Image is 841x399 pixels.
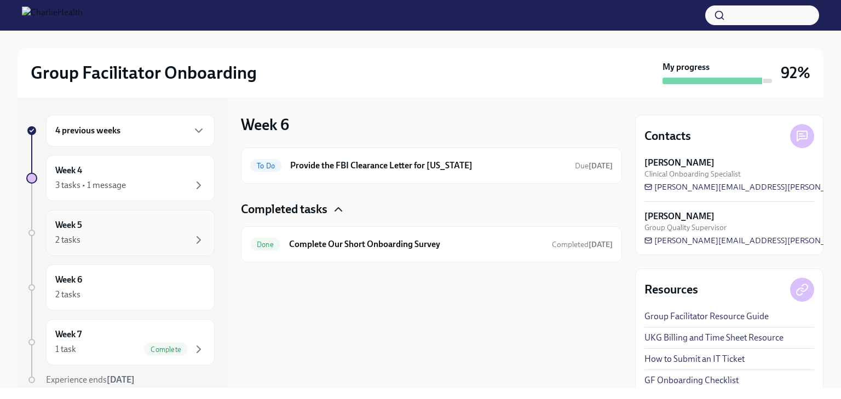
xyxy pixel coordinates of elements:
strong: [DATE] [589,161,613,171]
a: To DoProvide the FBI Clearance Letter for [US_STATE]Due[DATE] [250,157,613,174]
h6: Week 6 [55,274,82,286]
div: 2 tasks [55,289,80,301]
a: Week 52 tasks [26,210,215,256]
strong: [DATE] [589,240,613,249]
a: UKG Billing and Time Sheet Resource [644,332,784,344]
a: Week 71 taskComplete [26,319,215,365]
div: 3 tasks • 1 message [55,179,126,191]
a: DoneComplete Our Short Onboarding SurveyCompleted[DATE] [250,236,613,253]
a: GF Onboarding Checklist [644,374,739,386]
h2: Group Facilitator Onboarding [31,62,257,84]
div: Completed tasks [241,201,622,218]
strong: [DATE] [107,374,135,385]
h3: 92% [781,63,810,83]
h4: Completed tasks [241,201,327,218]
h6: Week 7 [55,328,82,341]
span: August 10th, 2025 18:01 [552,239,613,250]
h4: Resources [644,281,698,298]
span: Done [250,240,280,249]
h6: Week 4 [55,165,82,177]
strong: [PERSON_NAME] [644,157,715,169]
a: Group Facilitator Resource Guide [644,310,769,322]
h6: Provide the FBI Clearance Letter for [US_STATE] [290,160,566,172]
h3: Week 6 [241,115,289,134]
strong: [PERSON_NAME] [644,210,715,222]
span: Group Quality Supervisor [644,222,727,233]
h6: Week 5 [55,219,82,231]
div: 1 task [55,343,76,355]
img: CharlieHealth [22,7,83,24]
a: Week 43 tasks • 1 message [26,155,215,201]
span: August 19th, 2025 10:00 [575,161,613,171]
span: Completed [552,240,613,249]
span: Complete [144,345,188,354]
h6: Complete Our Short Onboarding Survey [289,238,543,250]
span: To Do [250,162,281,170]
span: Due [575,161,613,171]
span: Experience ends [46,374,135,385]
strong: My progress [663,61,710,73]
h4: Contacts [644,128,691,144]
a: How to Submit an IT Ticket [644,353,745,365]
h6: 4 previous weeks [55,125,120,137]
a: Week 62 tasks [26,265,215,310]
div: 2 tasks [55,234,80,246]
span: Clinical Onboarding Specialist [644,169,741,179]
div: 4 previous weeks [46,115,215,146]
